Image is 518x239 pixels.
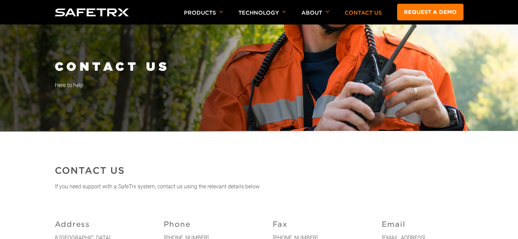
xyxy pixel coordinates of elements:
[55,164,464,177] h2: Contact Us
[382,220,464,229] p: Email
[184,10,223,24] p: Products
[301,10,329,24] p: About
[55,81,464,89] p: Here to help
[55,59,464,73] h1: Contact Us
[397,4,464,20] a: Request a demo
[55,183,464,191] p: If you need support with a SafeTrx system, contact us using the relevant details below.
[55,8,129,16] img: Logo SafeTrx
[238,10,286,24] p: Technology
[273,220,355,229] p: Fax
[345,10,382,16] a: Contact Us
[55,220,137,229] p: Address
[164,220,246,229] p: Phone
